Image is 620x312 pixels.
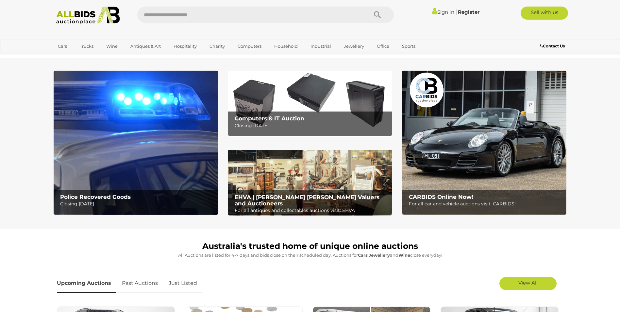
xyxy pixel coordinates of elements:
span: View All [518,280,538,286]
strong: Jewellery [369,252,390,258]
a: Cars [54,41,71,52]
span: | [455,8,457,15]
b: Contact Us [540,43,565,48]
a: Past Auctions [117,274,163,293]
a: Contact Us [540,43,566,50]
strong: Cars [358,252,368,258]
a: Sports [398,41,420,52]
a: Register [458,9,479,15]
b: CARBIDS Online Now! [409,194,473,200]
a: CARBIDS Online Now! CARBIDS Online Now! For all car and vehicle auctions visit: CARBIDS! [402,71,566,215]
button: Search [361,7,394,23]
img: Computers & IT Auction [228,71,392,136]
a: Industrial [306,41,335,52]
img: CARBIDS Online Now! [402,71,566,215]
img: Allbids.com.au [53,7,124,25]
a: EHVA | Evans Hastings Valuers and Auctioneers EHVA | [PERSON_NAME] [PERSON_NAME] Valuers and Auct... [228,150,392,216]
b: Police Recovered Goods [60,194,131,200]
p: For all car and vehicle auctions visit: CARBIDS! [409,200,563,208]
p: Closing [DATE] [60,200,214,208]
a: Office [373,41,394,52]
a: Wine [102,41,122,52]
a: Computers & IT Auction Computers & IT Auction Closing [DATE] [228,71,392,136]
strong: Wine [398,252,410,258]
a: View All [499,277,557,290]
img: Police Recovered Goods [54,71,218,215]
a: Jewellery [340,41,368,52]
a: [GEOGRAPHIC_DATA] [54,52,109,62]
a: Household [270,41,302,52]
a: Upcoming Auctions [57,274,116,293]
p: All Auctions are listed for 4-7 days and bids close on their scheduled day. Auctions for , and cl... [57,251,563,259]
img: EHVA | Evans Hastings Valuers and Auctioneers [228,150,392,216]
a: Antiques & Art [126,41,165,52]
h1: Australia's trusted home of unique online auctions [57,242,563,251]
a: Computers [233,41,266,52]
a: Police Recovered Goods Police Recovered Goods Closing [DATE] [54,71,218,215]
a: Trucks [75,41,98,52]
a: Sell with us [521,7,568,20]
p: Closing [DATE] [235,122,389,130]
a: Hospitality [169,41,201,52]
a: Sign In [432,9,454,15]
p: For all antiques and collectables auctions visit: EHVA [235,206,389,215]
a: Charity [205,41,229,52]
a: Just Listed [164,274,202,293]
b: Computers & IT Auction [235,115,304,122]
b: EHVA | [PERSON_NAME] [PERSON_NAME] Valuers and Auctioneers [235,194,379,207]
